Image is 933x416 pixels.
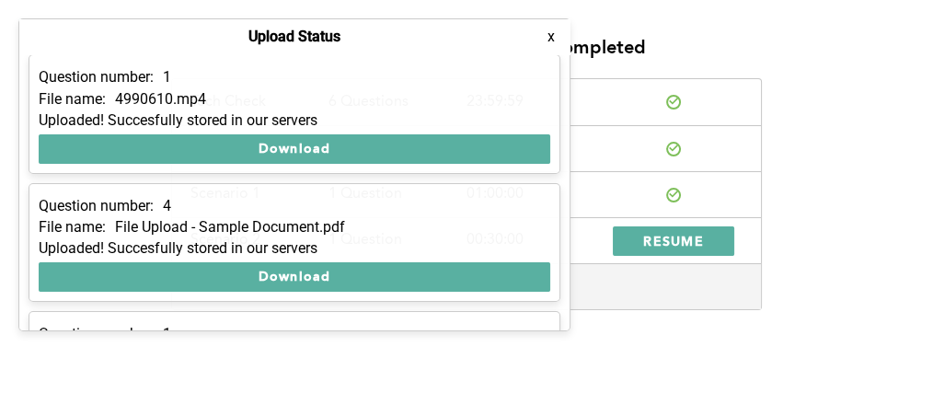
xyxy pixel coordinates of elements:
p: File Upload - Sample Document.pdf [115,219,345,236]
p: 1 [163,326,171,342]
button: Download [39,134,550,164]
p: 4990610.mp4 [115,91,206,108]
p: Question number: [39,326,154,342]
p: File name: [39,91,106,108]
div: Uploaded! Succesfully stored in our servers [39,112,550,129]
button: Show Uploads [18,18,180,48]
button: x [542,28,560,46]
p: File name: [39,219,106,236]
p: Question number: [39,69,154,86]
div: Uploaded! Succesfully stored in our servers [39,240,550,257]
span: RESUME [643,232,704,249]
button: RESUME [613,226,734,256]
p: Question number: [39,198,154,214]
h4: Upload Status [248,29,340,45]
p: 1 [163,69,171,86]
button: Download [39,262,550,292]
p: 4 [163,198,171,214]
